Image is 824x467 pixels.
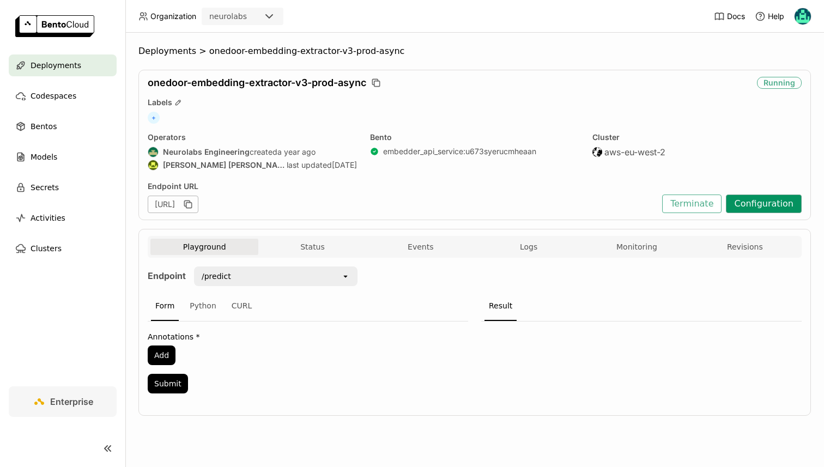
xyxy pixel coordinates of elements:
[148,160,158,170] img: Jian Shen Yap
[662,195,722,213] button: Terminate
[9,177,117,198] a: Secrets
[148,132,357,142] div: Operators
[31,120,57,133] span: Bentos
[227,292,257,321] div: CURL
[248,11,249,22] input: Selected neurolabs.
[484,292,517,321] div: Result
[258,239,366,255] button: Status
[50,396,93,407] span: Enterprise
[383,147,536,156] a: embedder_api_service:u673syerucmheaan
[341,272,350,281] svg: open
[232,271,233,282] input: Selected /predict.
[196,46,209,57] span: >
[332,160,357,170] span: [DATE]
[768,11,784,21] span: Help
[9,386,117,417] a: Enterprise
[9,207,117,229] a: Activities
[31,150,57,163] span: Models
[15,15,94,37] img: logo
[148,147,158,157] img: Neurolabs Engineering
[150,239,258,255] button: Playground
[795,8,811,25] img: Calin Cojocaru
[150,11,196,21] span: Organization
[31,211,65,225] span: Activities
[163,160,287,170] strong: [PERSON_NAME] [PERSON_NAME]
[31,89,76,102] span: Codespaces
[714,11,745,22] a: Docs
[31,59,81,72] span: Deployments
[31,242,62,255] span: Clusters
[148,77,366,89] span: onedoor-embedding-extractor-v3-prod-async
[148,112,160,124] span: +
[9,54,117,76] a: Deployments
[209,46,405,57] span: onedoor-embedding-extractor-v3-prod-async
[691,239,799,255] button: Revisions
[367,239,475,255] button: Events
[185,292,221,321] div: Python
[148,332,468,341] label: Annotations *
[148,196,198,213] div: [URL]
[148,147,357,157] div: created
[31,181,59,194] span: Secrets
[148,270,186,281] strong: Endpoint
[148,160,357,171] div: last updated
[148,345,175,365] button: Add
[148,181,657,191] div: Endpoint URL
[148,98,802,107] div: Labels
[370,132,579,142] div: Bento
[9,116,117,137] a: Bentos
[727,11,745,21] span: Docs
[163,147,250,157] strong: Neurolabs Engineering
[583,239,690,255] button: Monitoring
[151,292,179,321] div: Form
[9,85,117,107] a: Codespaces
[757,77,802,89] div: Running
[138,46,196,57] span: Deployments
[520,242,537,252] span: Logs
[9,146,117,168] a: Models
[604,147,665,157] span: aws-eu-west-2
[148,374,188,393] button: Submit
[9,238,117,259] a: Clusters
[277,147,316,157] span: a year ago
[592,132,802,142] div: Cluster
[726,195,802,213] button: Configuration
[138,46,811,57] nav: Breadcrumbs navigation
[202,271,231,282] div: /predict
[755,11,784,22] div: Help
[209,11,247,22] div: neurolabs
